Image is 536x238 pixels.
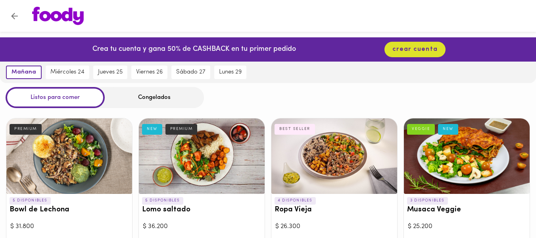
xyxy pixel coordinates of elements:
[6,66,42,79] button: mañana
[98,69,123,76] span: jueves 25
[12,69,36,76] span: mañana
[214,66,246,79] button: lunes 29
[142,197,183,204] p: 5 DISPONIBLES
[5,6,24,26] button: Volver
[136,69,163,76] span: viernes 26
[384,42,446,57] button: crear cuenta
[407,206,526,214] h3: Musaca Veggie
[407,124,435,134] div: VEGGIE
[10,197,51,204] p: 5 DISPONIBLES
[92,45,296,55] p: Crea tu cuenta y gana 50% de CASHBACK en tu primer pedido
[171,66,210,79] button: sábado 27
[10,206,129,214] h3: Bowl de Lechona
[143,222,261,231] div: $ 36.200
[271,118,397,194] div: Ropa Vieja
[392,46,438,53] span: crear cuenta
[407,197,448,204] p: 3 DISPONIBLES
[438,124,458,134] div: NEW
[10,222,128,231] div: $ 31.800
[50,69,85,76] span: miércoles 24
[10,124,42,134] div: PREMIUM
[275,206,394,214] h3: Ropa Vieja
[219,69,242,76] span: lunes 29
[408,222,526,231] div: $ 25.200
[404,118,530,194] div: Musaca Veggie
[131,66,167,79] button: viernes 26
[165,124,198,134] div: PREMIUM
[139,118,265,194] div: Lomo saltado
[6,87,105,108] div: Listos para comer
[6,118,132,194] div: Bowl de Lechona
[46,66,89,79] button: miércoles 24
[32,7,84,25] img: logo.png
[93,66,127,79] button: jueves 25
[275,197,316,204] p: 4 DISPONIBLES
[275,222,393,231] div: $ 26.300
[142,206,261,214] h3: Lomo saltado
[105,87,204,108] div: Congelados
[275,124,315,134] div: BEST SELLER
[142,124,162,134] div: NEW
[176,69,206,76] span: sábado 27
